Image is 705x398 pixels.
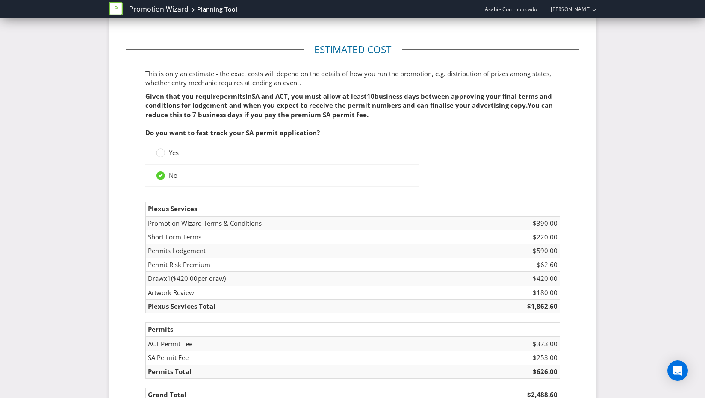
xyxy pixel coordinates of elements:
td: Artwork Review [145,286,477,299]
span: Do you want to fast track your SA permit application? [145,128,320,137]
td: $626.00 [477,365,560,378]
span: in [245,92,252,100]
td: Plexus Services [145,202,477,216]
td: Permits Lodgement [145,244,477,258]
span: , you must allow at least [288,92,367,100]
span: No [169,171,177,180]
span: permits [220,92,245,100]
span: Yes [169,148,179,157]
span: Given that you require [145,92,220,100]
td: Short Form Terms [145,230,477,244]
td: $420.00 [477,272,560,286]
td: Permits [145,323,477,337]
span: 10 [367,92,375,100]
td: SA Permit Fee [145,351,477,365]
td: $373.00 [477,337,560,351]
span: business days between approving your final terms and conditions for lodgement and when you expect... [145,92,552,109]
td: $590.00 [477,244,560,258]
span: Asahi - Communicado [485,6,537,13]
td: Promotion Wizard Terms & Conditions [145,216,477,230]
a: [PERSON_NAME] [542,6,591,13]
td: $180.00 [477,286,560,299]
legend: Estimated cost [304,43,402,56]
td: $390.00 [477,216,560,230]
span: x [164,274,167,283]
span: $420.00 [173,274,198,283]
span: SA and ACT [252,92,288,100]
div: Planning Tool [197,5,237,14]
span: 1 [167,274,171,283]
span: ( [171,274,173,283]
a: Promotion Wizard [129,4,189,14]
span: You can reduce this to 7 business days if you pay the premium SA permit fee. [145,101,553,118]
td: $220.00 [477,230,560,244]
td: $1,862.60 [477,300,560,313]
td: Permits Total [145,365,477,378]
div: Open Intercom Messenger [667,360,688,381]
p: This is only an estimate - the exact costs will depend on the details of how you run the promotio... [145,69,560,88]
td: $253.00 [477,351,560,365]
td: Permit Risk Premium [145,258,477,271]
td: Plexus Services Total [145,300,477,313]
span: per draw) [198,274,226,283]
span: Draw [148,274,164,283]
td: ACT Permit Fee [145,337,477,351]
td: $62.60 [477,258,560,271]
